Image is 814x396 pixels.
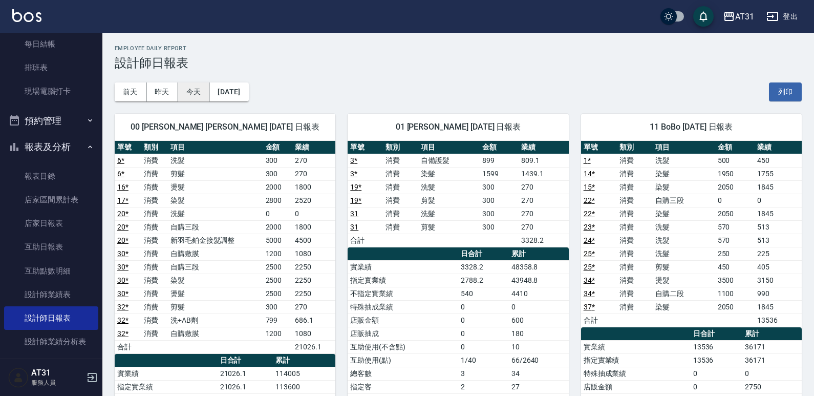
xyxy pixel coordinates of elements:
[141,220,168,234] td: 消費
[141,167,168,180] td: 消費
[755,154,802,167] td: 450
[115,141,335,354] table: a dense table
[263,141,292,154] th: 金額
[115,367,218,380] td: 實業績
[292,287,336,300] td: 2250
[715,194,755,207] td: 0
[263,167,292,180] td: 300
[146,82,178,101] button: 昨天
[769,82,802,101] button: 列印
[755,287,802,300] td: 990
[735,10,754,23] div: AT31
[755,260,802,274] td: 405
[480,167,519,180] td: 1599
[617,207,653,220] td: 消費
[653,141,715,154] th: 項目
[458,287,509,300] td: 540
[509,260,569,274] td: 48358.8
[263,194,292,207] td: 2800
[418,154,480,167] td: 自備護髮
[509,380,569,393] td: 27
[141,141,168,154] th: 類別
[617,234,653,247] td: 消費
[715,247,755,260] td: 250
[418,180,480,194] td: 洗髮
[168,247,263,260] td: 自購敷膜
[742,327,802,341] th: 累計
[715,207,755,220] td: 2050
[519,141,569,154] th: 業績
[480,180,519,194] td: 300
[617,260,653,274] td: 消費
[458,247,509,261] th: 日合計
[292,154,336,167] td: 270
[719,6,758,27] button: AT31
[418,167,480,180] td: 染髮
[348,314,458,327] td: 店販金額
[348,340,458,353] td: 互助使用(不含點)
[581,367,691,380] td: 特殊抽成業績
[383,220,418,234] td: 消費
[755,274,802,287] td: 3150
[509,340,569,353] td: 10
[4,212,98,235] a: 店家日報表
[755,247,802,260] td: 225
[348,260,458,274] td: 實業績
[617,247,653,260] td: 消費
[715,234,755,247] td: 570
[418,207,480,220] td: 洗髮
[141,194,168,207] td: 消費
[458,367,509,380] td: 3
[383,194,418,207] td: 消費
[617,274,653,287] td: 消費
[348,274,458,287] td: 指定實業績
[691,327,742,341] th: 日合計
[509,367,569,380] td: 34
[653,260,715,274] td: 剪髮
[141,274,168,287] td: 消費
[348,287,458,300] td: 不指定實業績
[218,380,273,393] td: 21026.1
[263,247,292,260] td: 1200
[581,314,617,327] td: 合計
[653,180,715,194] td: 染髮
[141,300,168,314] td: 消費
[4,259,98,283] a: 互助點數明細
[141,180,168,194] td: 消費
[141,207,168,220] td: 消費
[292,327,336,340] td: 1080
[519,194,569,207] td: 270
[383,167,418,180] td: 消費
[31,368,83,378] h5: AT31
[263,327,292,340] td: 1200
[480,220,519,234] td: 300
[755,207,802,220] td: 1845
[742,380,802,393] td: 2750
[742,353,802,367] td: 36171
[653,207,715,220] td: 染髮
[480,141,519,154] th: 金額
[12,9,41,22] img: Logo
[4,108,98,134] button: 預約管理
[418,220,480,234] td: 剪髮
[218,354,273,367] th: 日合計
[292,274,336,287] td: 2250
[350,210,358,218] a: 31
[715,167,755,180] td: 1950
[178,82,210,101] button: 今天
[263,300,292,314] td: 300
[509,300,569,314] td: 0
[292,180,336,194] td: 1800
[653,194,715,207] td: 自購三段
[458,260,509,274] td: 3328.2
[715,260,755,274] td: 450
[168,167,263,180] td: 剪髮
[383,207,418,220] td: 消費
[480,207,519,220] td: 300
[263,287,292,300] td: 2500
[168,274,263,287] td: 染髮
[755,314,802,327] td: 13536
[8,367,29,388] img: Person
[168,141,263,154] th: 項目
[581,141,802,327] table: a dense table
